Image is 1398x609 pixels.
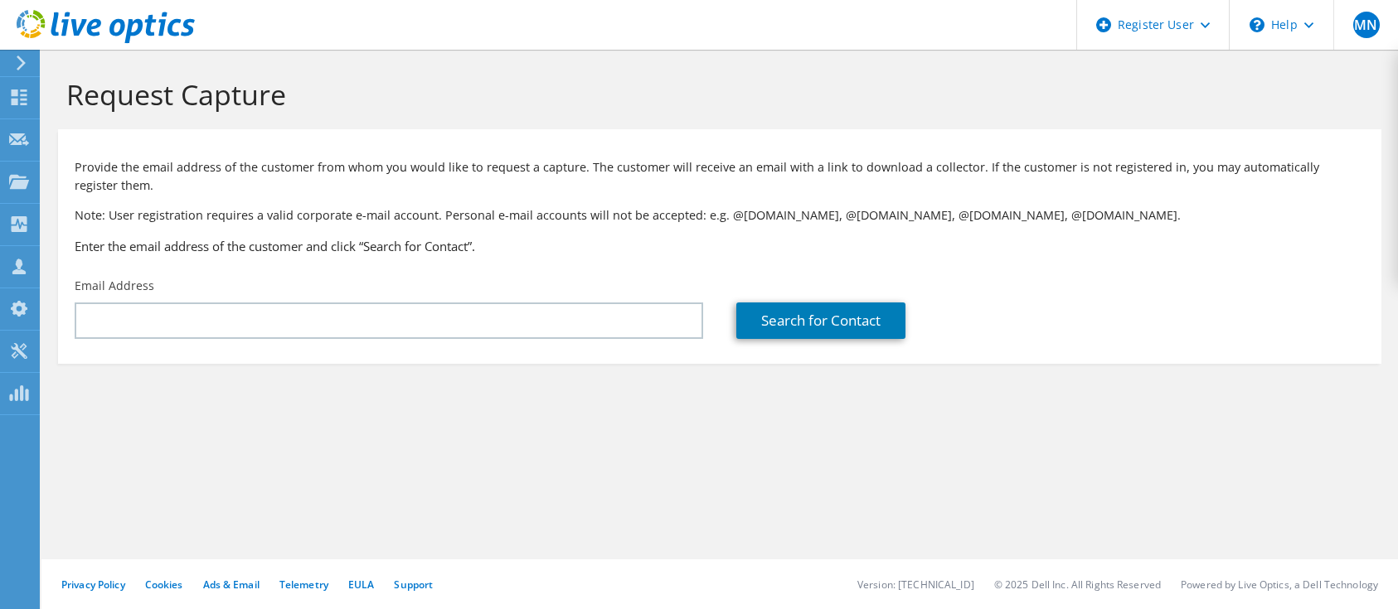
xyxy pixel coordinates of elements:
[279,578,328,592] a: Telemetry
[1250,17,1265,32] svg: \n
[1353,12,1380,38] span: MN
[348,578,374,592] a: EULA
[1181,578,1378,592] li: Powered by Live Optics, a Dell Technology
[61,578,125,592] a: Privacy Policy
[203,578,260,592] a: Ads & Email
[66,77,1365,112] h1: Request Capture
[145,578,183,592] a: Cookies
[75,158,1365,195] p: Provide the email address of the customer from whom you would like to request a capture. The cust...
[75,206,1365,225] p: Note: User registration requires a valid corporate e-mail account. Personal e-mail accounts will ...
[75,278,154,294] label: Email Address
[736,302,905,339] a: Search for Contact
[394,578,433,592] a: Support
[857,578,974,592] li: Version: [TECHNICAL_ID]
[994,578,1161,592] li: © 2025 Dell Inc. All Rights Reserved
[75,237,1365,255] h3: Enter the email address of the customer and click “Search for Contact”.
